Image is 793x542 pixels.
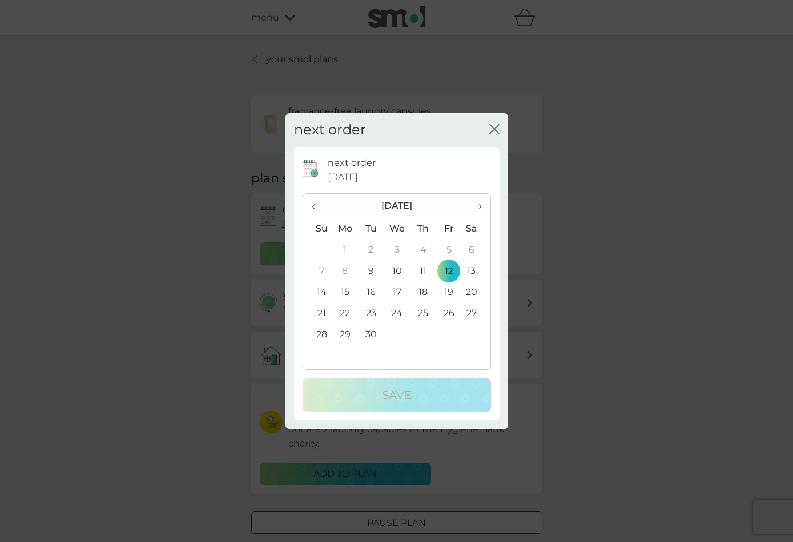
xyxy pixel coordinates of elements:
button: Save [303,378,491,412]
span: ‹ [312,194,324,218]
td: 3 [384,240,410,261]
p: Save [382,386,412,404]
th: Su [303,218,332,240]
td: 17 [384,282,410,303]
td: 7 [303,261,332,282]
td: 12 [436,261,462,282]
td: 28 [303,324,332,345]
td: 21 [303,303,332,324]
td: 5 [436,240,462,261]
td: 8 [332,261,359,282]
td: 14 [303,282,332,303]
td: 18 [410,282,436,303]
th: We [384,218,410,240]
p: next order [328,156,376,170]
td: 20 [461,282,490,303]
td: 30 [358,324,384,345]
th: Tu [358,218,384,240]
td: 9 [358,261,384,282]
td: 11 [410,261,436,282]
th: Th [410,218,436,240]
th: Mo [332,218,359,240]
th: Fr [436,218,462,240]
td: 10 [384,261,410,282]
span: [DATE] [328,170,358,185]
span: › [470,194,481,218]
td: 22 [332,303,359,324]
td: 23 [358,303,384,324]
th: [DATE] [332,194,462,218]
td: 29 [332,324,359,345]
td: 6 [461,240,490,261]
td: 13 [461,261,490,282]
td: 15 [332,282,359,303]
button: close [489,124,500,136]
td: 24 [384,303,410,324]
td: 19 [436,282,462,303]
td: 2 [358,240,384,261]
h2: next order [294,122,366,138]
td: 4 [410,240,436,261]
td: 25 [410,303,436,324]
td: 1 [332,240,359,261]
td: 26 [436,303,462,324]
td: 27 [461,303,490,324]
td: 16 [358,282,384,303]
th: Sa [461,218,490,240]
